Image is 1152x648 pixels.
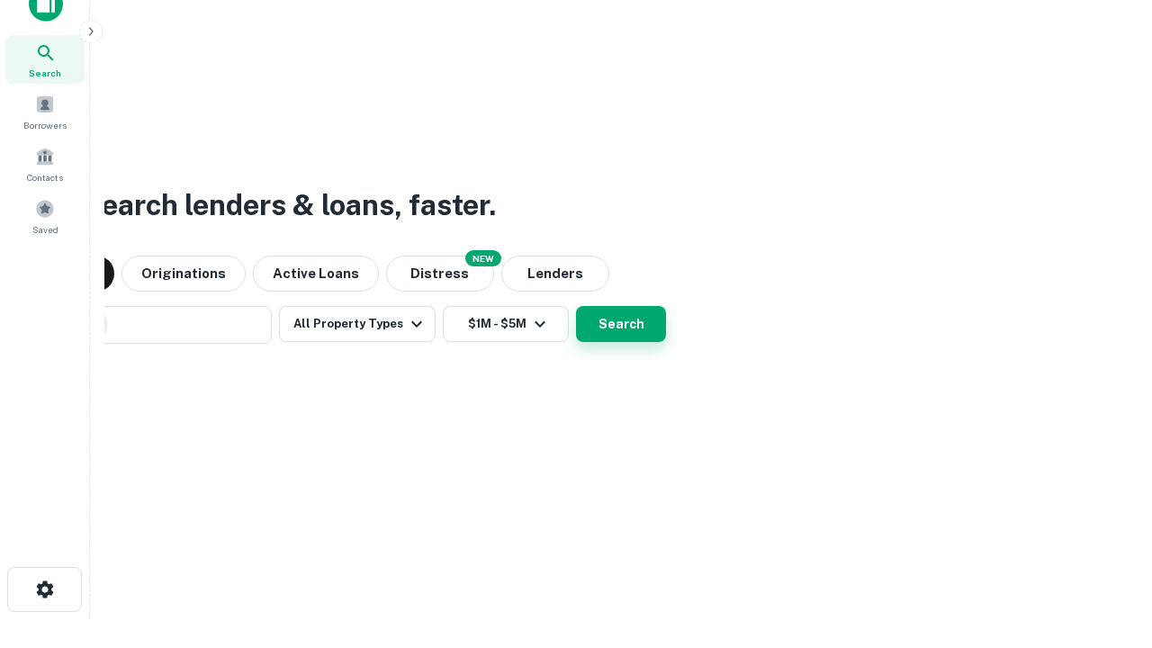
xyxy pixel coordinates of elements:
a: Contacts [5,139,85,188]
span: Borrowers [23,118,67,132]
h3: Search lenders & loans, faster. [82,184,496,227]
iframe: Chat Widget [1062,504,1152,590]
button: Originations [121,256,246,292]
button: Search distressed loans with lien and other non-mortgage details. [386,256,494,292]
a: Search [5,35,85,84]
button: Search [576,306,666,342]
a: Borrowers [5,87,85,136]
button: Lenders [501,256,609,292]
span: Search [29,66,61,80]
button: Active Loans [253,256,379,292]
div: NEW [465,250,501,266]
span: Saved [32,222,58,237]
span: Contacts [27,170,63,184]
button: All Property Types [279,306,436,342]
button: $1M - $5M [443,306,569,342]
a: Saved [5,192,85,240]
